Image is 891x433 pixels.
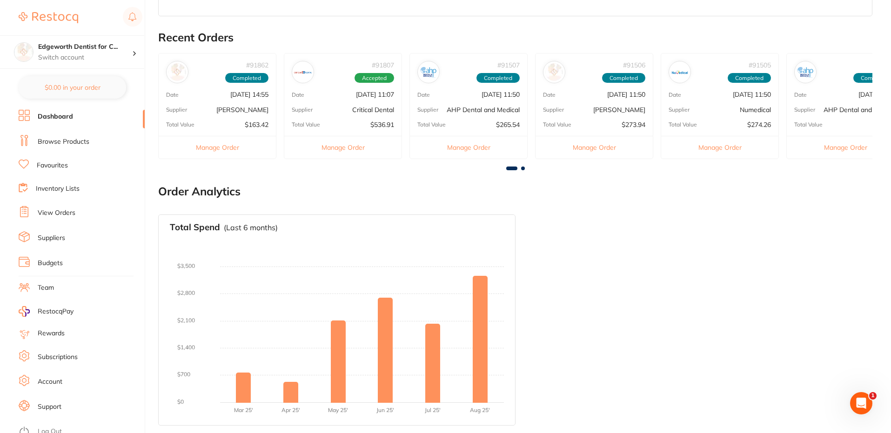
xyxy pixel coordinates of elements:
[19,306,74,317] a: RestocqPay
[482,91,520,98] p: [DATE] 11:50
[372,61,394,69] p: # 91807
[166,92,179,98] p: Date
[19,12,78,23] img: Restocq Logo
[19,7,78,28] a: Restocq Logo
[669,107,690,113] p: Supplier
[850,392,872,414] iframe: Intercom live chat
[158,31,872,44] h2: Recent Orders
[36,184,80,193] a: Inventory Lists
[622,121,645,128] p: $273.94
[166,107,187,113] p: Supplier
[292,92,304,98] p: Date
[19,306,30,317] img: RestocqPay
[794,121,823,128] p: Total Value
[294,63,312,81] img: Critical Dental
[230,91,268,98] p: [DATE] 14:55
[225,73,268,83] span: Completed
[661,136,778,159] button: Manage Order
[356,91,394,98] p: [DATE] 11:07
[246,61,268,69] p: # 91862
[669,92,681,98] p: Date
[352,106,394,113] p: Critical Dental
[733,91,771,98] p: [DATE] 11:50
[19,76,126,99] button: $0.00 in your order
[623,61,645,69] p: # 91506
[284,136,402,159] button: Manage Order
[370,121,394,128] p: $536.91
[607,91,645,98] p: [DATE] 11:50
[794,107,815,113] p: Supplier
[38,283,54,293] a: Team
[869,392,877,400] span: 1
[669,121,697,128] p: Total Value
[14,43,33,61] img: Edgeworth Dentist for Chickens
[355,73,394,83] span: Accepted
[38,112,73,121] a: Dashboard
[749,61,771,69] p: # 91505
[38,208,75,218] a: View Orders
[38,259,63,268] a: Budgets
[38,307,74,316] span: RestocqPay
[497,61,520,69] p: # 91507
[447,106,520,113] p: AHP Dental and Medical
[543,107,564,113] p: Supplier
[292,121,320,128] p: Total Value
[543,121,571,128] p: Total Value
[38,402,61,412] a: Support
[543,92,556,98] p: Date
[417,107,438,113] p: Supplier
[417,121,446,128] p: Total Value
[740,106,771,113] p: Numedical
[168,63,186,81] img: Henry Schein Halas
[545,63,563,81] img: Adam Dental
[38,377,62,386] a: Account
[159,136,276,159] button: Manage Order
[38,329,65,338] a: Rewards
[476,73,520,83] span: Completed
[496,121,520,128] p: $265.54
[38,353,78,362] a: Subscriptions
[37,161,68,170] a: Favourites
[417,92,430,98] p: Date
[747,121,771,128] p: $274.26
[166,121,194,128] p: Total Value
[671,63,689,81] img: Numedical
[170,222,220,233] h3: Total Spend
[794,92,807,98] p: Date
[245,121,268,128] p: $163.42
[216,106,268,113] p: [PERSON_NAME]
[38,42,132,52] h4: Edgeworth Dentist for Chickens
[38,53,132,62] p: Switch account
[38,233,65,243] a: Suppliers
[38,137,89,147] a: Browse Products
[593,106,645,113] p: [PERSON_NAME]
[292,107,313,113] p: Supplier
[224,223,278,232] p: (Last 6 months)
[420,63,437,81] img: AHP Dental and Medical
[410,136,527,159] button: Manage Order
[158,185,872,198] h2: Order Analytics
[797,63,814,81] img: AHP Dental and Medical
[728,73,771,83] span: Completed
[602,73,645,83] span: Completed
[536,136,653,159] button: Manage Order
